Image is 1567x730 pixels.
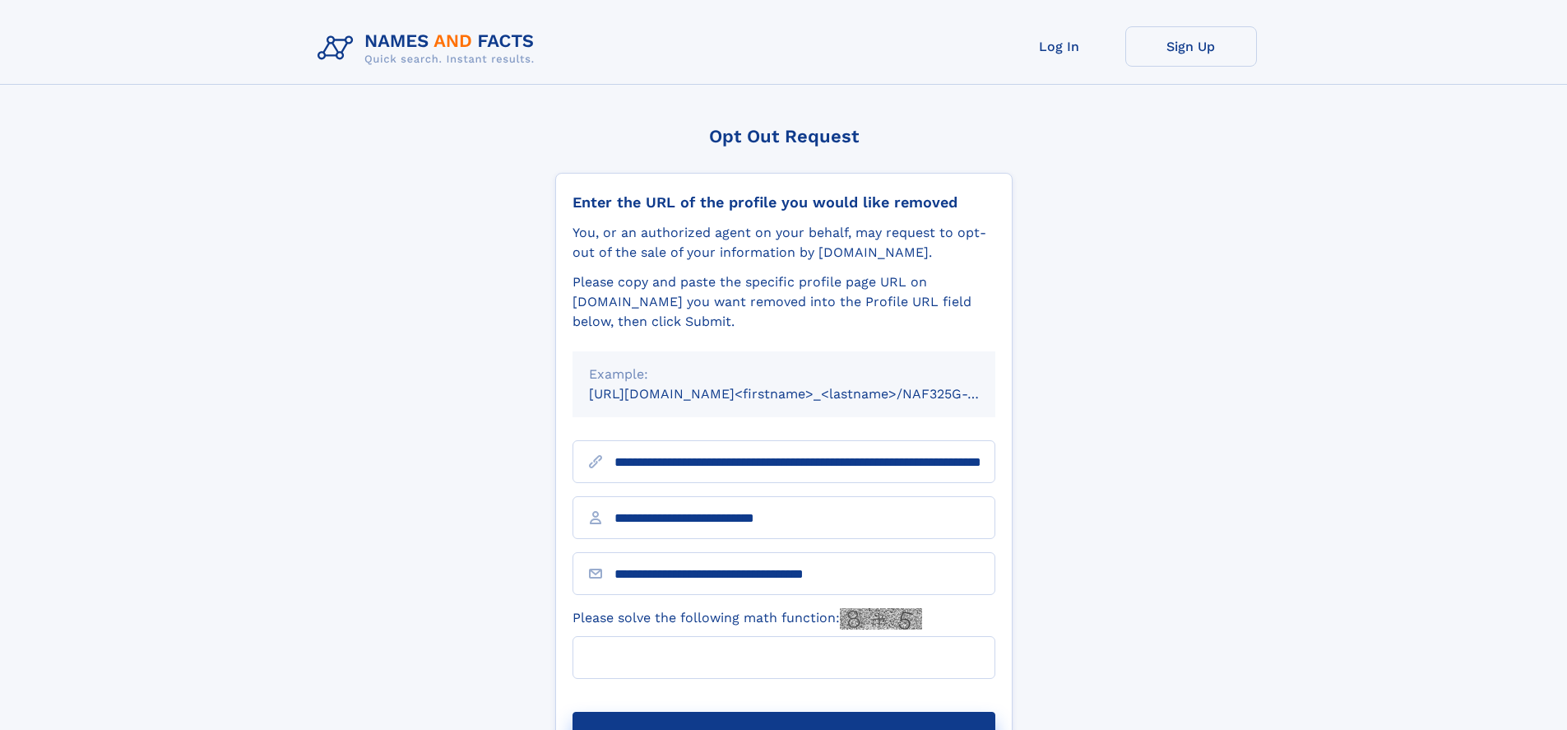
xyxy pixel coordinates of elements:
div: Opt Out Request [555,126,1013,146]
a: Log In [994,26,1125,67]
div: You, or an authorized agent on your behalf, may request to opt-out of the sale of your informatio... [573,223,995,263]
div: Please copy and paste the specific profile page URL on [DOMAIN_NAME] you want removed into the Pr... [573,272,995,332]
div: Example: [589,365,979,384]
a: Sign Up [1125,26,1257,67]
img: Logo Names and Facts [311,26,548,71]
div: Enter the URL of the profile you would like removed [573,193,995,212]
small: [URL][DOMAIN_NAME]<firstname>_<lastname>/NAF325G-xxxxxxxx [589,386,1027,402]
label: Please solve the following math function: [573,608,922,630]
